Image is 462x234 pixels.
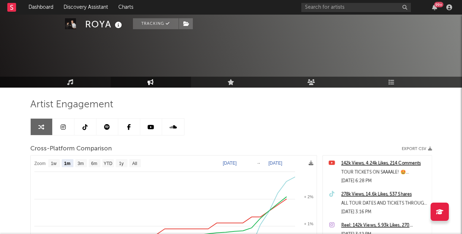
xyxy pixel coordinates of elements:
[341,168,428,177] div: TOUR TICKETS ON SAAAALE! 🤩 #ohmyroya #ontour #livemusic
[341,159,428,168] a: 142k Views, 4.24k Likes, 214 Comments
[402,147,432,151] button: Export CSV
[304,195,313,199] text: + 2%
[132,161,137,166] text: All
[432,4,437,10] button: 99+
[341,190,428,199] a: 278k Views, 14.6k Likes, 537 Shares
[85,18,124,30] div: ROYA
[341,177,428,185] div: [DATE] 6:28 PM
[301,3,411,12] input: Search for artists
[30,145,112,153] span: Cross-Platform Comparison
[51,161,57,166] text: 1w
[304,222,313,226] text: + 1%
[119,161,123,166] text: 1y
[91,161,97,166] text: 6m
[341,199,428,208] div: ALL TOUR DATES AND TICKETS THROUGH LINK IN [GEOGRAPHIC_DATA] 🤩❤️‍🔥 Let's gooooo! #ohmyroya #songw...
[268,161,282,166] text: [DATE]
[133,18,179,29] button: Tracking
[30,100,113,109] span: Artist Engagement
[434,2,443,7] div: 99 +
[341,221,428,230] a: Reel: 142k Views, 5.93k Likes, 270 Comments
[103,161,112,166] text: YTD
[34,161,46,166] text: Zoom
[256,161,261,166] text: →
[77,161,84,166] text: 3m
[341,208,428,216] div: [DATE] 3:16 PM
[223,161,237,166] text: [DATE]
[64,161,70,166] text: 1m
